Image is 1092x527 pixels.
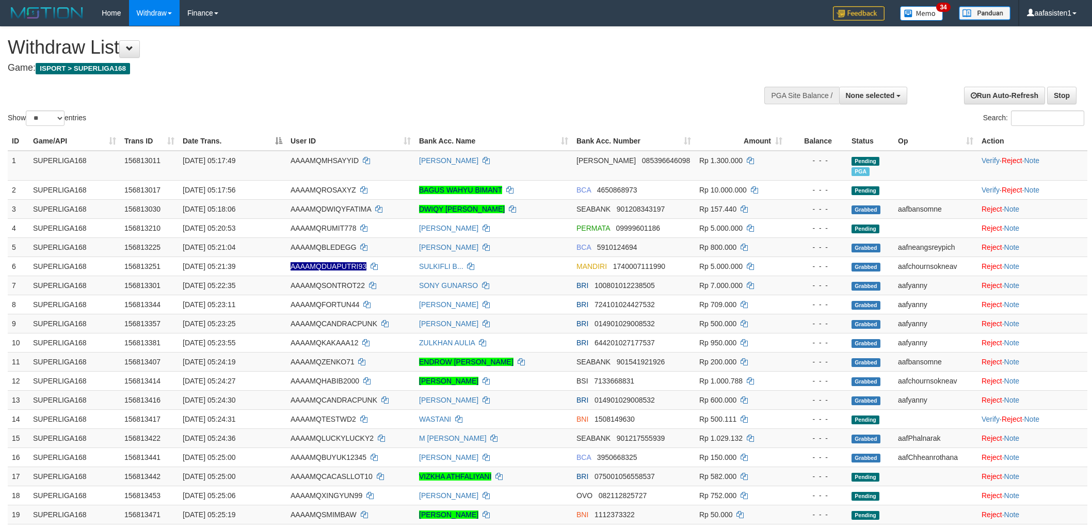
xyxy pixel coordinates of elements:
[982,358,1002,366] a: Reject
[1004,434,1020,442] a: Note
[982,224,1002,232] a: Reject
[419,281,478,290] a: SONY GUNARSO
[699,186,747,194] span: Rp 10.000.000
[977,467,1087,486] td: ·
[419,453,478,461] a: [PERSON_NAME]
[576,453,591,461] span: BCA
[120,132,179,151] th: Trans ID: activate to sort column ascending
[183,339,235,347] span: [DATE] 05:23:55
[786,132,847,151] th: Balance
[8,151,29,181] td: 1
[977,132,1087,151] th: Action
[617,205,665,213] span: Copy 901208343197 to clipboard
[852,454,880,462] span: Grabbed
[977,448,1087,467] td: ·
[576,281,588,290] span: BRI
[982,396,1002,404] a: Reject
[124,396,160,404] span: 156813416
[576,339,588,347] span: BRI
[977,371,1087,390] td: ·
[1004,339,1020,347] a: Note
[699,224,743,232] span: Rp 5.000.000
[791,452,843,462] div: - - -
[8,37,718,58] h1: Withdraw List
[699,358,736,366] span: Rp 200.000
[419,339,475,347] a: ZULKHAN AULIA
[791,433,843,443] div: - - -
[29,371,120,390] td: SUPERLIGA168
[8,110,86,126] label: Show entries
[576,377,588,385] span: BSI
[894,257,977,276] td: aafchournsokneav
[183,320,235,328] span: [DATE] 05:23:25
[124,320,160,328] span: 156813357
[291,205,371,213] span: AAAAMQDWIQYFATIMA
[419,262,463,270] a: SULKIFLI B...
[699,320,736,328] span: Rp 500.000
[982,320,1002,328] a: Reject
[1024,415,1039,423] a: Note
[8,199,29,218] td: 3
[852,157,879,166] span: Pending
[699,156,743,165] span: Rp 1.300.000
[183,434,235,442] span: [DATE] 05:24:36
[964,87,1045,104] a: Run Auto-Refresh
[1004,320,1020,328] a: Note
[1004,453,1020,461] a: Note
[8,352,29,371] td: 11
[291,472,373,481] span: AAAAMQCACASLLOT10
[291,156,359,165] span: AAAAMQMHSAYYID
[852,358,880,367] span: Grabbed
[576,156,636,165] span: [PERSON_NAME]
[699,453,736,461] span: Rp 150.000
[183,453,235,461] span: [DATE] 05:25:00
[29,428,120,448] td: SUPERLIGA168
[179,132,286,151] th: Date Trans.: activate to sort column descending
[8,180,29,199] td: 2
[419,205,505,213] a: DWIQY [PERSON_NAME]
[791,357,843,367] div: - - -
[833,6,885,21] img: Feedback.jpg
[1004,224,1020,232] a: Note
[977,314,1087,333] td: ·
[894,428,977,448] td: aafPhalnarak
[291,358,355,366] span: AAAAMQZENKO71
[977,409,1087,428] td: · ·
[982,243,1002,251] a: Reject
[183,396,235,404] span: [DATE] 05:24:30
[183,472,235,481] span: [DATE] 05:25:00
[124,377,160,385] span: 156813414
[124,453,160,461] span: 156813441
[595,472,655,481] span: Copy 075001056558537 to clipboard
[699,262,743,270] span: Rp 5.000.000
[1004,281,1020,290] a: Note
[29,180,120,199] td: SUPERLIGA168
[1002,156,1022,165] a: Reject
[597,243,637,251] span: Copy 5910124694 to clipboard
[791,318,843,329] div: - - -
[982,377,1002,385] a: Reject
[124,415,160,423] span: 156813417
[8,409,29,428] td: 14
[982,300,1002,309] a: Reject
[982,415,1000,423] a: Verify
[852,167,870,176] span: Marked by aafandaneth
[291,434,374,442] span: AAAAMQLUCKYLUCKY2
[595,320,655,328] span: Copy 014901029008532 to clipboard
[419,396,478,404] a: [PERSON_NAME]
[291,377,359,385] span: AAAAMQHABIB2000
[852,416,879,424] span: Pending
[617,434,665,442] span: Copy 901217555939 to clipboard
[8,390,29,409] td: 13
[29,276,120,295] td: SUPERLIGA168
[26,110,65,126] select: Showentries
[977,352,1087,371] td: ·
[29,295,120,314] td: SUPERLIGA168
[419,491,478,500] a: [PERSON_NAME]
[595,396,655,404] span: Copy 014901029008532 to clipboard
[595,300,655,309] span: Copy 724101024427532 to clipboard
[576,434,611,442] span: SEABANK
[791,185,843,195] div: - - -
[29,390,120,409] td: SUPERLIGA168
[291,281,365,290] span: AAAAMQSONTROT22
